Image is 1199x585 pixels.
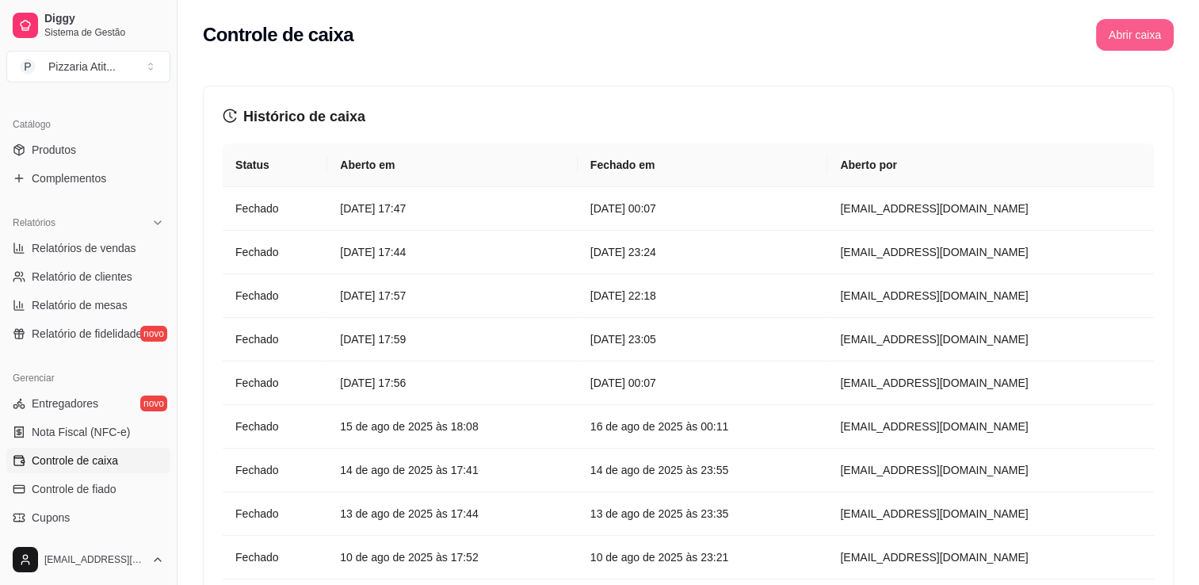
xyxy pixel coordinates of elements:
[827,361,1154,405] td: [EMAIL_ADDRESS][DOMAIN_NAME]
[32,240,136,256] span: Relatórios de vendas
[827,405,1154,449] td: [EMAIL_ADDRESS][DOMAIN_NAME]
[6,235,170,261] a: Relatórios de vendas
[235,287,315,304] article: Fechado
[20,59,36,75] span: P
[340,374,565,392] article: [DATE] 17:56
[13,216,55,229] span: Relatórios
[590,243,815,261] article: [DATE] 23:24
[590,505,815,522] article: 13 de ago de 2025 às 23:35
[32,453,118,468] span: Controle de caixa
[6,365,170,391] div: Gerenciar
[340,200,565,217] article: [DATE] 17:47
[223,105,1154,128] h3: Histórico de caixa
[590,461,815,479] article: 14 de ago de 2025 às 23:55
[6,264,170,289] a: Relatório de clientes
[48,59,116,75] div: Pizzaria Atit ...
[32,297,128,313] span: Relatório de mesas
[6,448,170,473] a: Controle de caixa
[32,142,76,158] span: Produtos
[235,374,315,392] article: Fechado
[235,549,315,566] article: Fechado
[827,231,1154,274] td: [EMAIL_ADDRESS][DOMAIN_NAME]
[340,461,565,479] article: 14 de ago de 2025 às 17:41
[578,143,828,187] th: Fechado em
[32,170,106,186] span: Complementos
[32,396,98,411] span: Entregadores
[6,112,170,137] div: Catálogo
[32,510,70,526] span: Cupons
[32,424,130,440] span: Nota Fiscal (NFC-e)
[327,143,578,187] th: Aberto em
[235,331,315,348] article: Fechado
[340,418,565,435] article: 15 de ago de 2025 às 18:08
[827,492,1154,536] td: [EMAIL_ADDRESS][DOMAIN_NAME]
[6,533,170,559] a: Clientes
[590,200,815,217] article: [DATE] 00:07
[203,22,353,48] h2: Controle de caixa
[6,505,170,530] a: Cupons
[44,12,164,26] span: Diggy
[827,187,1154,231] td: [EMAIL_ADDRESS][DOMAIN_NAME]
[32,269,132,285] span: Relatório de clientes
[6,419,170,445] a: Nota Fiscal (NFC-e)
[6,391,170,416] a: Entregadoresnovo
[235,418,315,435] article: Fechado
[32,326,142,342] span: Relatório de fidelidade
[590,331,815,348] article: [DATE] 23:05
[340,243,565,261] article: [DATE] 17:44
[340,505,565,522] article: 13 de ago de 2025 às 17:44
[235,505,315,522] article: Fechado
[827,536,1154,579] td: [EMAIL_ADDRESS][DOMAIN_NAME]
[32,481,116,497] span: Controle de fiado
[1096,19,1174,51] button: Abrir caixa
[6,166,170,191] a: Complementos
[235,243,315,261] article: Fechado
[223,143,327,187] th: Status
[827,318,1154,361] td: [EMAIL_ADDRESS][DOMAIN_NAME]
[827,274,1154,318] td: [EMAIL_ADDRESS][DOMAIN_NAME]
[6,476,170,502] a: Controle de fiado
[6,541,170,579] button: [EMAIL_ADDRESS][DOMAIN_NAME]
[6,51,170,82] button: Select a team
[6,6,170,44] a: DiggySistema de Gestão
[827,143,1154,187] th: Aberto por
[340,331,565,348] article: [DATE] 17:59
[223,109,237,123] span: history
[340,287,565,304] article: [DATE] 17:57
[235,200,315,217] article: Fechado
[590,418,815,435] article: 16 de ago de 2025 às 00:11
[340,549,565,566] article: 10 de ago de 2025 às 17:52
[590,374,815,392] article: [DATE] 00:07
[590,549,815,566] article: 10 de ago de 2025 às 23:21
[44,26,164,39] span: Sistema de Gestão
[44,553,145,566] span: [EMAIL_ADDRESS][DOMAIN_NAME]
[235,461,315,479] article: Fechado
[6,321,170,346] a: Relatório de fidelidadenovo
[590,287,815,304] article: [DATE] 22:18
[6,292,170,318] a: Relatório de mesas
[6,137,170,162] a: Produtos
[827,449,1154,492] td: [EMAIL_ADDRESS][DOMAIN_NAME]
